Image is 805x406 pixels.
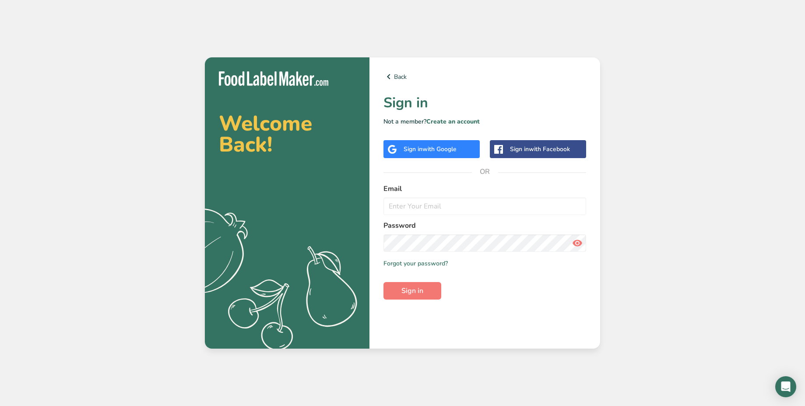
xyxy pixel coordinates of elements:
[775,376,796,397] div: Open Intercom Messenger
[383,71,586,82] a: Back
[426,117,480,126] a: Create an account
[529,145,570,153] span: with Facebook
[383,198,586,215] input: Enter Your Email
[383,282,441,300] button: Sign in
[401,286,423,296] span: Sign in
[510,145,570,154] div: Sign in
[383,117,586,126] p: Not a member?
[383,184,586,194] label: Email
[383,259,448,268] a: Forgot your password?
[219,113,355,155] h2: Welcome Back!
[472,159,498,185] span: OR
[422,145,457,153] span: with Google
[404,145,457,154] div: Sign in
[383,92,586,113] h1: Sign in
[383,220,586,231] label: Password
[219,71,328,86] img: Food Label Maker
